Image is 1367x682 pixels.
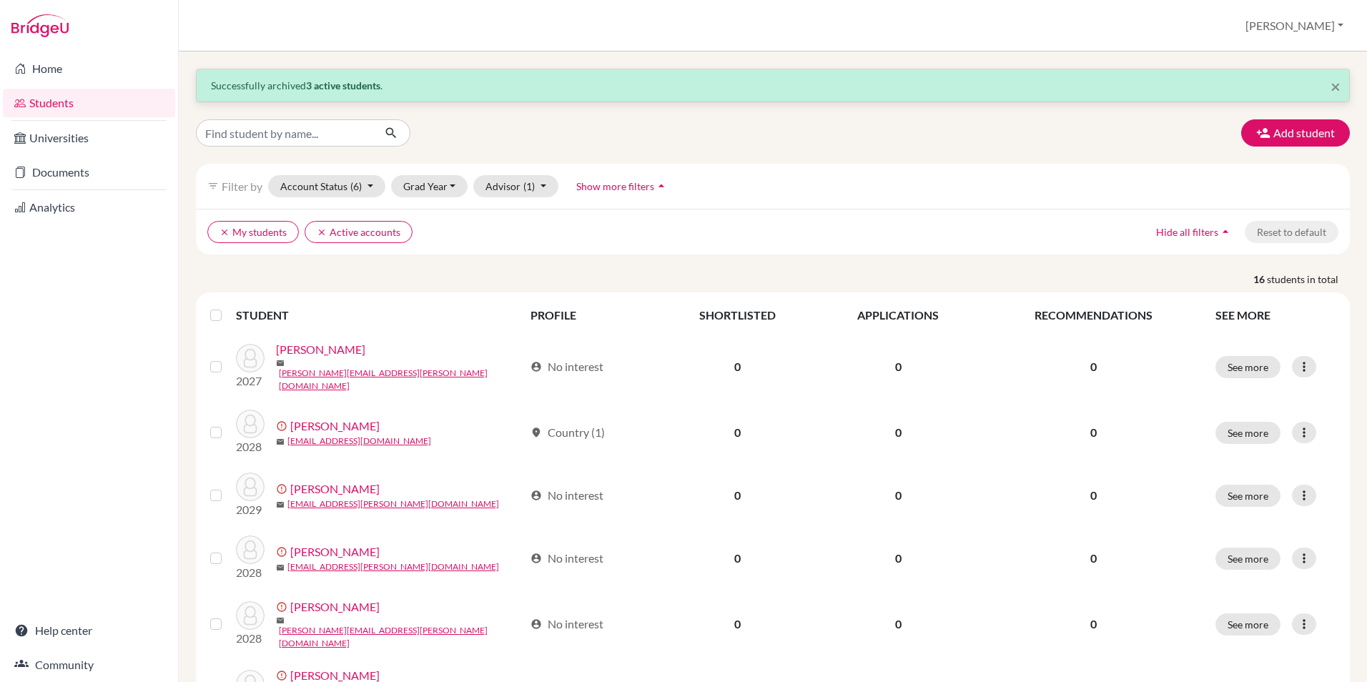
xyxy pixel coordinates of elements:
i: arrow_drop_up [654,179,668,193]
span: students in total [1267,272,1350,287]
a: [PERSON_NAME][EMAIL_ADDRESS][PERSON_NAME][DOMAIN_NAME] [279,624,524,650]
img: Burdette, Ava [236,473,265,501]
button: See more [1215,485,1280,507]
th: APPLICATIONS [816,298,981,332]
button: See more [1215,422,1280,444]
th: STUDENT [236,298,522,332]
div: No interest [530,358,603,375]
button: See more [1215,613,1280,636]
th: PROFILE [522,298,659,332]
p: 0 [990,550,1198,567]
p: 0 [990,616,1198,633]
button: Show more filtersarrow_drop_up [564,175,681,197]
span: error_outline [276,601,290,613]
td: 0 [816,464,981,527]
span: error_outline [276,546,290,558]
img: Croutch, Dara [236,535,265,564]
button: Advisor(1) [473,175,558,197]
th: RECOMMENDATIONS [981,298,1207,332]
span: error_outline [276,483,290,495]
span: mail [276,616,285,625]
img: Bridge-U [11,14,69,37]
button: See more [1215,548,1280,570]
a: Help center [3,616,175,645]
span: mail [276,500,285,509]
th: SEE MORE [1207,298,1344,332]
a: Documents [3,158,175,187]
span: (1) [523,180,535,192]
img: Croutch, Ivan [236,601,265,630]
button: Hide all filtersarrow_drop_up [1144,221,1245,243]
span: × [1331,76,1341,97]
span: error_outline [276,670,290,681]
a: [PERSON_NAME] [290,543,380,560]
p: 0 [990,487,1198,504]
td: 0 [816,401,981,464]
span: account_circle [530,490,542,501]
a: Students [3,89,175,117]
button: clearActive accounts [305,221,413,243]
i: filter_list [207,180,219,192]
p: 0 [990,424,1198,441]
input: Find student by name... [196,119,373,147]
td: 0 [659,527,816,590]
p: 2028 [236,438,265,455]
button: See more [1215,356,1280,378]
th: SHORTLISTED [659,298,816,332]
span: Filter by [222,179,262,193]
span: location_on [530,427,542,438]
span: error_outline [276,420,290,432]
td: 0 [659,401,816,464]
span: account_circle [530,553,542,564]
a: [PERSON_NAME] [290,417,380,435]
div: Country (1) [530,424,605,441]
i: clear [219,227,230,237]
td: 0 [659,332,816,401]
p: 2027 [236,372,265,390]
td: 0 [816,332,981,401]
div: No interest [530,616,603,633]
p: Successfully archived . [211,78,1335,93]
button: Reset to default [1245,221,1338,243]
i: clear [317,227,327,237]
button: Grad Year [391,175,468,197]
div: No interest [530,550,603,567]
div: No interest [530,487,603,504]
img: Beaumont, Lauren [236,410,265,438]
button: [PERSON_NAME] [1239,12,1350,39]
td: 0 [816,590,981,658]
a: Universities [3,124,175,152]
i: arrow_drop_up [1218,224,1233,239]
p: 2028 [236,630,265,647]
button: clearMy students [207,221,299,243]
td: 0 [659,590,816,658]
span: Hide all filters [1156,226,1218,238]
a: [PERSON_NAME] [290,480,380,498]
a: [EMAIL_ADDRESS][PERSON_NAME][DOMAIN_NAME] [287,498,499,510]
button: Add student [1241,119,1350,147]
span: mail [276,359,285,367]
a: Home [3,54,175,83]
a: [EMAIL_ADDRESS][PERSON_NAME][DOMAIN_NAME] [287,560,499,573]
p: 2029 [236,501,265,518]
span: (6) [350,180,362,192]
span: Show more filters [576,180,654,192]
a: [PERSON_NAME] [276,341,365,358]
p: 0 [990,358,1198,375]
button: Account Status(6) [268,175,385,197]
span: account_circle [530,361,542,372]
a: [PERSON_NAME][EMAIL_ADDRESS][PERSON_NAME][DOMAIN_NAME] [279,367,524,392]
span: mail [276,438,285,446]
a: Analytics [3,193,175,222]
a: [PERSON_NAME] [290,598,380,616]
strong: 3 active students [306,79,380,92]
img: Adjei, Esther [236,344,265,372]
span: mail [276,563,285,572]
td: 0 [816,527,981,590]
button: Close [1331,78,1341,95]
a: [EMAIL_ADDRESS][DOMAIN_NAME] [287,435,431,448]
p: 2028 [236,564,265,581]
span: account_circle [530,618,542,630]
a: Community [3,651,175,679]
strong: 16 [1253,272,1267,287]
